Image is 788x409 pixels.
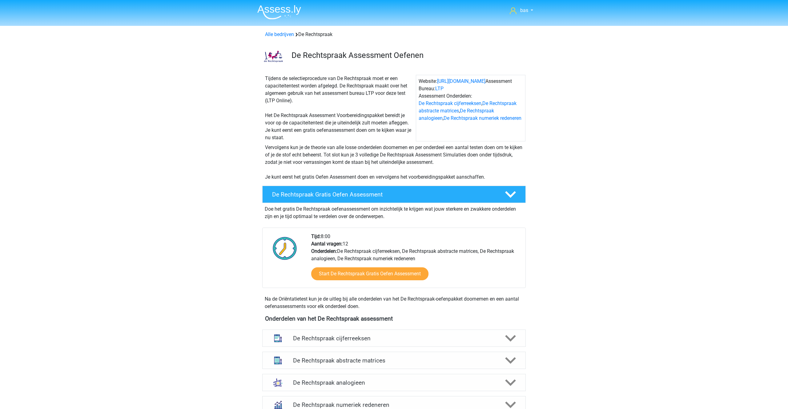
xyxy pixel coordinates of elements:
a: Alle bedrijven [265,31,294,37]
img: analogieen [270,375,286,391]
span: bas [520,7,528,13]
a: De Rechtspraak Gratis Oefen Assessment [260,186,528,203]
b: Aantal vragen: [311,241,343,247]
h4: De Rechtspraak Gratis Oefen Assessment [272,191,495,198]
a: Start De Rechtspraak Gratis Oefen Assessment [311,267,428,280]
h3: De Rechtspraak Assessment Oefenen [291,51,521,60]
h4: De Rechtspraak abstracte matrices [293,357,495,364]
div: Vervolgens kun je de theorie van alle losse onderdelen doornemen en per onderdeel een aantal test... [263,144,525,181]
h4: De Rechtspraak cijferreeksen [293,335,495,342]
b: Onderdelen: [311,248,337,254]
a: LTP [435,86,444,91]
div: Na de Oriëntatietest kun je de uitleg bij alle onderdelen van het De Rechtspraak-oefenpakket door... [262,295,526,310]
a: analogieen De Rechtspraak analogieen [260,374,528,391]
img: cijferreeksen [270,330,286,346]
a: bas [507,7,536,14]
h4: Onderdelen van het De Rechtspraak assessment [265,315,523,322]
img: Klok [269,233,300,264]
a: abstracte matrices De Rechtspraak abstracte matrices [260,352,528,369]
div: Website: Assessment Bureau: Assessment Onderdelen: , , , [416,75,525,141]
a: De Rechtspraak cijferreeksen [419,100,481,106]
img: abstracte matrices [270,352,286,368]
b: Tijd: [311,233,321,239]
a: cijferreeksen De Rechtspraak cijferreeksen [260,330,528,347]
div: 8:00 12 De Rechtspraak cijferreeksen, De Rechtspraak abstracte matrices, De Rechtspraak analogiee... [307,233,525,288]
div: De Rechtspraak [263,31,525,38]
div: Doe het gratis De Rechtspraak oefenassessment om inzichtelijk te krijgen wat jouw sterkere en zwa... [262,203,526,220]
a: [URL][DOMAIN_NAME] [437,78,485,84]
h4: De Rechtspraak numeriek redeneren [293,401,495,408]
div: Tijdens de selectieprocedure van De Rechtspraak moet er een capaciteitentest worden afgelegd. De ... [263,75,416,141]
a: De Rechtspraak numeriek redeneren [444,115,521,121]
h4: De Rechtspraak analogieen [293,379,495,386]
img: Assessly [257,5,301,19]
